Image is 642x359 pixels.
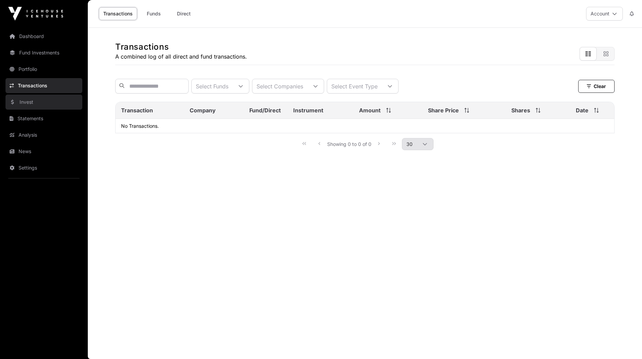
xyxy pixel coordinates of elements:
a: Transactions [99,7,137,20]
span: Shares [511,106,530,114]
a: Statements [5,111,82,126]
div: Select Funds [192,79,233,93]
iframe: Chat Widget [608,326,642,359]
a: Invest [5,95,82,110]
div: Select Event Type [327,79,382,93]
span: Share Price [428,106,459,114]
span: Showing 0 to 0 of 0 [327,141,371,147]
div: Select Companies [252,79,307,93]
span: Amount [359,106,381,114]
p: A combined log of all direct and fund transactions. [115,52,247,61]
td: No Transactions. [116,119,614,133]
span: Transaction [121,106,153,114]
button: Clear [578,80,615,93]
span: Instrument [293,106,323,114]
span: Fund/Direct [249,106,281,114]
button: Account [586,7,623,21]
a: News [5,144,82,159]
a: Funds [140,7,167,20]
img: Icehouse Ventures Logo [8,7,63,21]
a: Direct [170,7,198,20]
span: Date [576,106,588,114]
span: Company [190,106,216,114]
a: Transactions [5,78,82,93]
a: Dashboard [5,29,82,44]
a: Analysis [5,127,82,143]
a: Fund Investments [5,45,82,60]
a: Settings [5,160,82,175]
h1: Transactions [115,41,247,52]
a: Portfolio [5,62,82,77]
